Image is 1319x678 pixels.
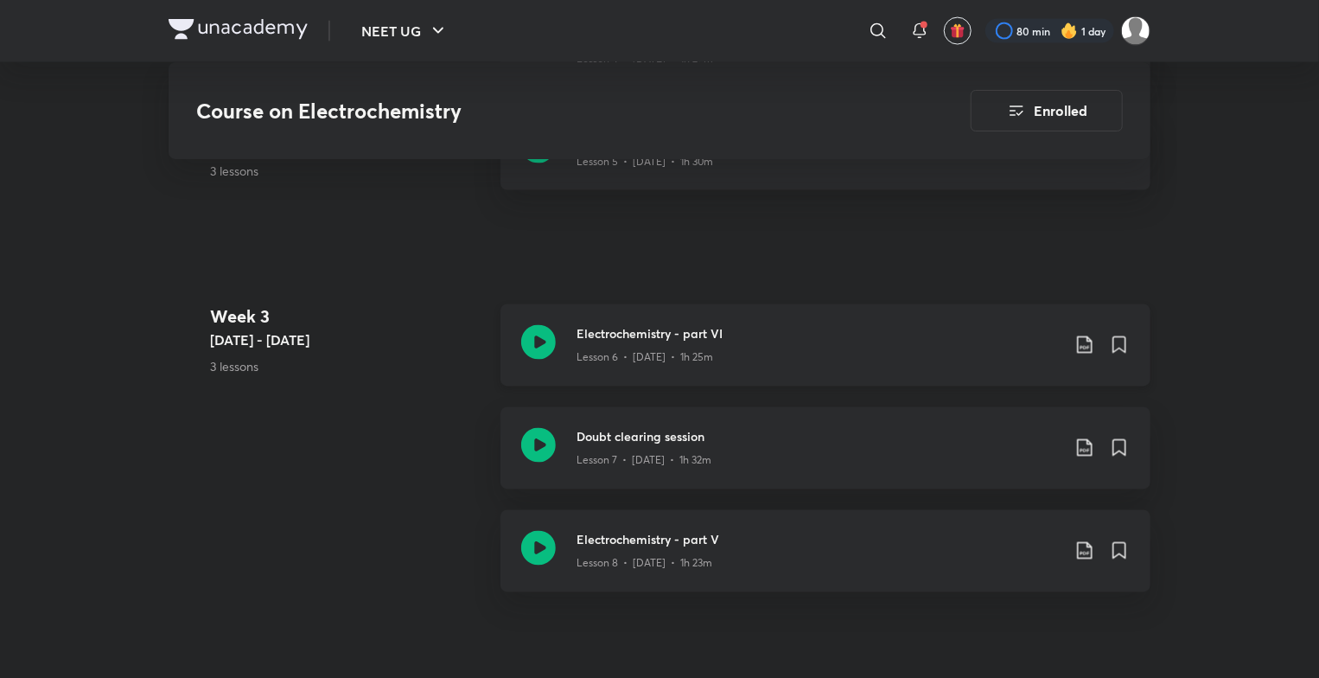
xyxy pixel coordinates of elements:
[1121,16,1150,46] img: Harshu
[500,510,1150,613] a: Electrochemistry - part VLesson 8 • [DATE] • 1h 23m
[577,531,1061,549] h3: Electrochemistry - part V
[950,23,965,39] img: avatar
[971,90,1123,131] button: Enrolled
[169,19,308,44] a: Company Logo
[210,358,487,376] p: 3 lessons
[577,556,712,572] p: Lesson 8 • [DATE] • 1h 23m
[577,428,1061,446] h3: Doubt clearing session
[1061,22,1078,40] img: streak
[500,108,1150,211] a: Electrochemistry - part IVLesson 5 • [DATE] • 1h 30m
[169,19,308,40] img: Company Logo
[944,17,972,45] button: avatar
[500,304,1150,407] a: Electrochemistry - part VILesson 6 • [DATE] • 1h 25m
[577,325,1061,343] h3: Electrochemistry - part VI
[577,453,711,469] p: Lesson 7 • [DATE] • 1h 32m
[210,304,487,330] h4: Week 3
[351,14,459,48] button: NEET UG
[196,99,873,124] h3: Course on Electrochemistry
[500,407,1150,510] a: Doubt clearing sessionLesson 7 • [DATE] • 1h 32m
[210,162,487,180] p: 3 lessons
[577,154,713,169] p: Lesson 5 • [DATE] • 1h 30m
[210,330,487,351] h5: [DATE] - [DATE]
[577,350,713,366] p: Lesson 6 • [DATE] • 1h 25m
